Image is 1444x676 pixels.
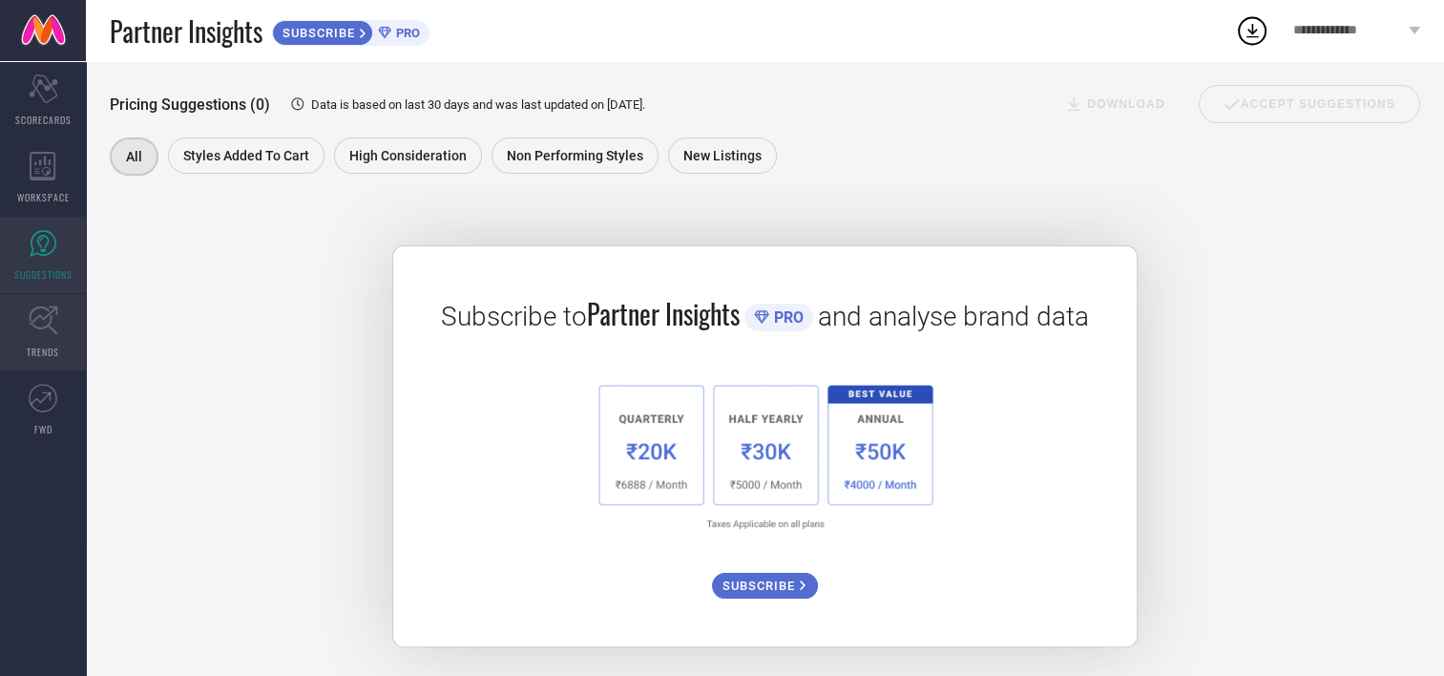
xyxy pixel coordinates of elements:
[27,345,59,359] span: TRENDS
[34,422,52,436] span: FWD
[587,294,740,333] span: Partner Insights
[722,579,800,593] span: SUBSCRIBE
[17,190,70,204] span: WORKSPACE
[15,113,72,127] span: SCORECARDS
[14,267,73,282] span: SUGGESTIONS
[683,148,762,163] span: New Listings
[769,308,804,327] span: PRO
[110,95,270,114] span: Pricing Suggestions (0)
[1199,85,1420,123] div: Accept Suggestions
[441,301,587,332] span: Subscribe to
[272,15,429,46] a: SUBSCRIBEPRO
[349,148,467,163] span: High Consideration
[818,301,1089,332] span: and analyse brand data
[584,371,945,539] img: 1a6fb96cb29458d7132d4e38d36bc9c7.png
[712,559,818,599] a: SUBSCRIBE
[311,97,645,112] span: Data is based on last 30 days and was last updated on [DATE] .
[126,149,142,164] span: All
[507,148,643,163] span: Non Performing Styles
[183,148,309,163] span: Styles Added To Cart
[391,26,420,40] span: PRO
[110,11,262,51] span: Partner Insights
[273,26,360,40] span: SUBSCRIBE
[1235,13,1269,48] div: Open download list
